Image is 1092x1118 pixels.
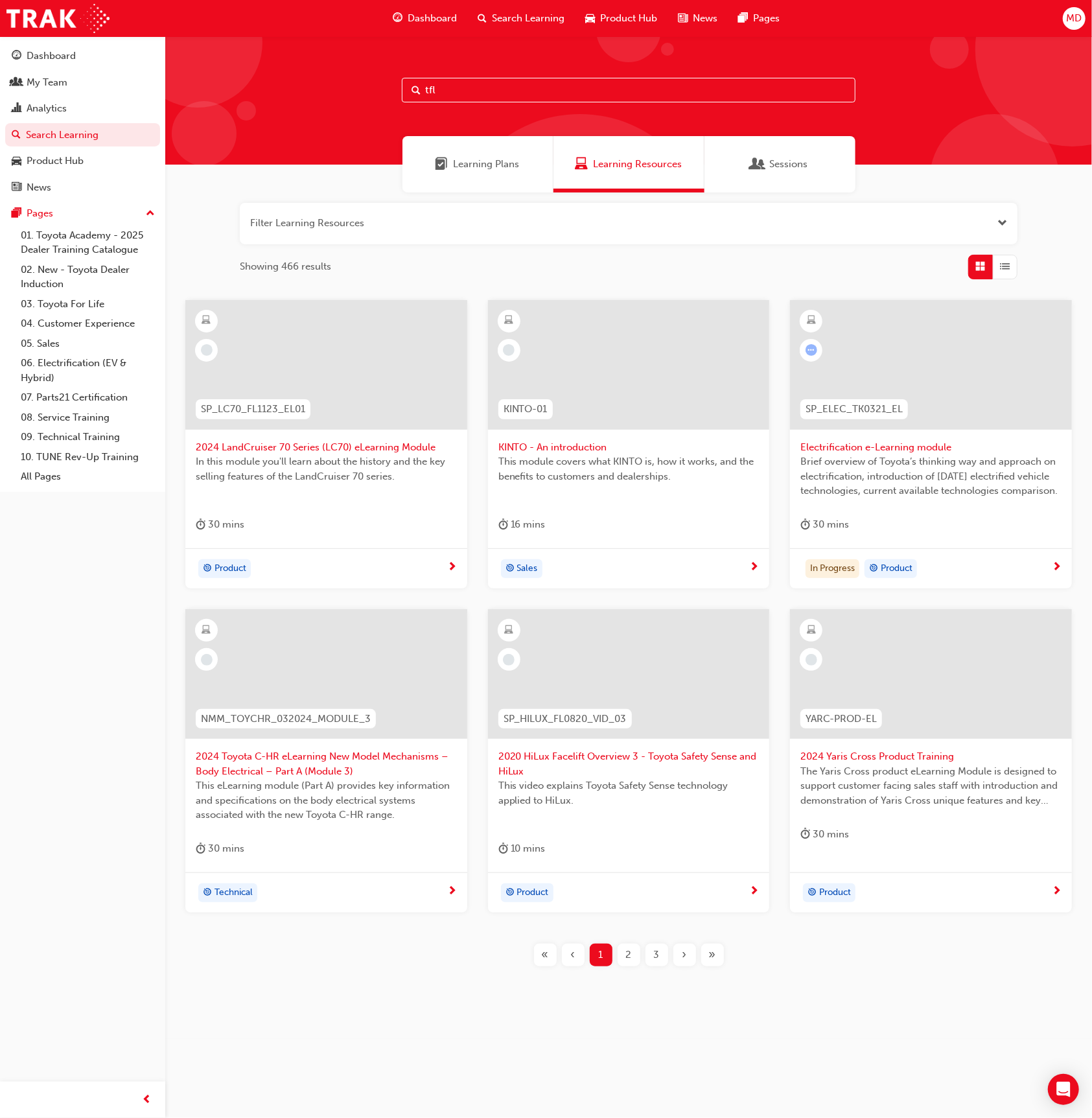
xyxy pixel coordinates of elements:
a: 04. Customer Experience [16,314,160,334]
span: Search [412,83,421,98]
span: learningRecordVerb_NONE-icon [503,344,515,356]
a: 05. Sales [16,334,160,354]
a: 01. Toyota Academy - 2025 Dealer Training Catalogue [16,226,160,260]
a: search-iconSearch Learning [467,5,575,32]
span: car-icon [12,156,21,167]
a: All Pages [16,467,160,487]
a: News [5,176,160,200]
div: 30 mins [800,517,849,533]
button: Open the filter [997,216,1007,231]
a: NMM_TOYCHR_032024_MODULE_32024 Toyota C-HR eLearning New Model Mechanisms – Body Electrical – Par... [185,609,467,913]
span: learningRecordVerb_ATTEMPT-icon [806,344,817,356]
span: prev-icon [143,1092,152,1108]
span: In this module you'll learn about the history and the key selling features of the LandCruiser 70 ... [196,454,457,483]
span: next-icon [749,562,759,574]
span: Sessions [770,157,808,172]
span: Learning Resources [575,157,588,172]
button: Next page [671,944,699,966]
span: 1 [599,948,603,962]
span: car-icon [585,10,595,27]
span: target-icon [807,885,817,902]
span: Grid [976,259,986,274]
button: First page [531,944,559,966]
span: next-icon [447,562,457,574]
a: SP_ELEC_TK0321_ELElectrification e-Learning moduleBrief overview of Toyota’s thinking way and app... [790,300,1072,589]
span: duration-icon [800,517,810,533]
span: duration-icon [498,841,508,857]
a: guage-iconDashboard [382,5,467,32]
span: target-icon [505,561,515,577]
div: Open Intercom Messenger [1048,1074,1079,1105]
a: news-iconNews [668,5,728,32]
a: 02. New - Toyota Dealer Induction [16,260,160,294]
img: Trak [6,4,110,33]
span: learningResourceType_ELEARNING-icon [807,622,816,639]
a: Learning PlansLearning Plans [402,136,553,192]
a: KINTO-01KINTO - An introductionThis module covers what KINTO is, how it works, and the benefits t... [488,300,770,589]
span: Learning Plans [436,157,448,172]
span: news-icon [678,10,688,27]
span: 2024 Yaris Cross Product Training [800,749,1062,764]
a: SessionsSessions [704,136,855,192]
span: search-icon [478,10,487,27]
span: search-icon [12,130,21,141]
a: 09. Technical Training [16,427,160,447]
span: Learning Resources [593,157,682,172]
a: Analytics [5,97,160,121]
a: car-iconProduct Hub [575,5,668,32]
div: 10 mins [498,841,546,857]
span: pages-icon [12,208,21,220]
a: 03. Toyota For Life [16,294,160,314]
span: chart-icon [12,103,21,115]
div: In Progress [806,559,859,579]
span: Product [819,885,851,900]
span: target-icon [869,561,878,577]
div: Product Hub [27,154,84,169]
span: Brief overview of Toyota’s thinking way and approach on electrification, introduction of [DATE] e... [800,454,1062,498]
span: learningResourceType_ELEARNING-icon [504,622,513,639]
span: KINTO-01 [504,402,548,417]
span: duration-icon [498,517,508,533]
button: Last page [699,944,726,966]
button: MD [1063,7,1086,30]
span: » [709,948,716,962]
span: « [542,948,549,962]
span: 2024 LandCruiser 70 Series (LC70) eLearning Module [196,440,457,455]
span: › [682,948,687,962]
a: Learning ResourcesLearning Resources [553,136,704,192]
div: My Team [27,75,67,90]
a: SP_LC70_FL1123_EL012024 LandCruiser 70 Series (LC70) eLearning ModuleIn this module you'll learn ... [185,300,467,589]
span: learningResourceType_ELEARNING-icon [504,312,513,329]
span: news-icon [12,182,21,194]
span: List [1001,259,1010,274]
span: learningResourceType_ELEARNING-icon [202,622,211,639]
button: Page 1 [587,944,615,966]
span: Sessions [752,157,765,172]
div: Dashboard [27,49,76,64]
span: guage-icon [12,51,21,62]
span: The Yaris Cross product eLearning Module is designed to support customer facing sales staff with ... [800,764,1062,808]
button: Pages [5,202,160,226]
span: 3 [654,948,660,962]
span: next-icon [1052,562,1062,574]
div: 16 mins [498,517,546,533]
a: SP_HILUX_FL0820_VID_032020 HiLux Facelift Overview 3 - Toyota Safety Sense and HiLuxThis video ex... [488,609,770,913]
span: This module covers what KINTO is, how it works, and the benefits to customers and dealerships. [498,454,760,483]
a: Search Learning [5,123,160,147]
span: target-icon [203,561,212,577]
span: MD [1066,11,1082,26]
span: learningResourceType_ELEARNING-icon [202,312,211,329]
a: 06. Electrification (EV & Hybrid) [16,353,160,388]
input: Search... [402,78,855,102]
a: pages-iconPages [728,5,790,32]
span: This video explains Toyota Safety Sense technology applied to HiLux. [498,778,760,808]
span: ‹ [571,948,575,962]
span: Search Learning [492,11,564,26]
a: Product Hub [5,149,160,173]
span: Pages [753,11,780,26]
span: next-icon [447,886,457,898]
button: Page 2 [615,944,643,966]
span: 2 [626,948,632,962]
